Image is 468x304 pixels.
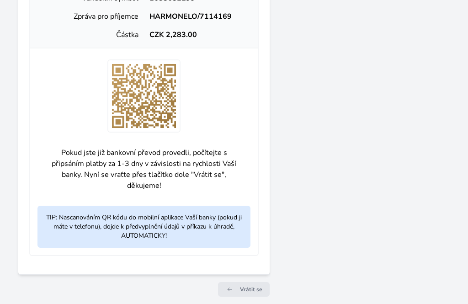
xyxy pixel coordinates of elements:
[144,29,250,40] div: CZK 2,283.00
[240,286,262,293] span: Vrátit se
[37,11,144,22] div: Zpráva pro příjemce
[37,29,144,40] div: Částka
[107,59,181,133] img: xy3CW018IXAAAAAASUVORK5CYII=
[218,282,270,297] a: Vrátit se
[37,140,250,198] p: Pokud jste již bankovní převod provedli, počítejte s připsáním platby za 1-3 dny v závislosti na ...
[37,206,250,248] p: TIP: Nascanováním QR kódu do mobilní aplikace Vaší banky (pokud ji máte v telefonu), dojde k před...
[144,11,250,22] div: HARMONELO/7114169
